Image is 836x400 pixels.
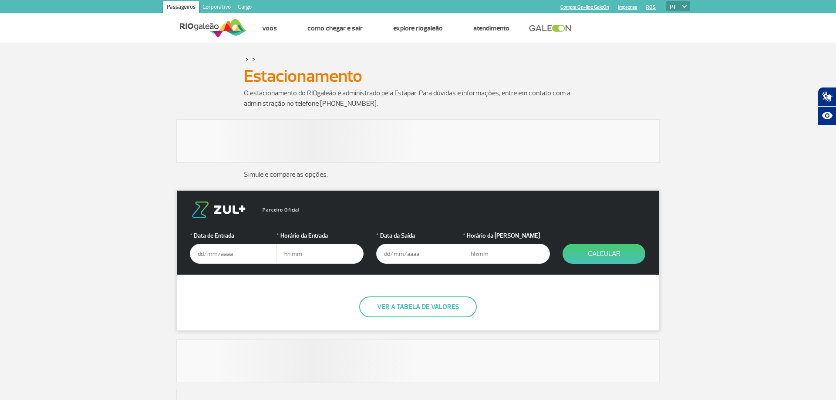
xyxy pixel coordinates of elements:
button: Abrir recursos assistivos. [818,106,836,125]
label: Horário da Entrada [276,231,364,240]
a: Passageiros [163,1,199,15]
img: logo-zul.png [190,202,247,218]
input: hh:mm [276,244,364,264]
p: O estacionamento do RIOgaleão é administrado pela Estapar. Para dúvidas e informações, entre em c... [244,88,592,109]
button: Ver a tabela de valores [359,296,477,317]
a: Compra On-line GaleOn [560,4,609,10]
h1: Estacionamento [244,69,592,84]
div: Plugin de acessibilidade da Hand Talk. [818,87,836,125]
button: Calcular [563,244,645,264]
a: Cargo [234,1,255,15]
a: Voos [262,24,277,33]
a: RQS [646,4,656,10]
input: dd/mm/aaaa [190,244,277,264]
a: Atendimento [473,24,509,33]
input: hh:mm [463,244,550,264]
label: Data da Saída [376,231,463,240]
a: Explore RIOgaleão [393,24,443,33]
a: Imprensa [618,4,637,10]
button: Abrir tradutor de língua de sinais. [818,87,836,106]
a: > [252,54,255,64]
a: Como chegar e sair [307,24,363,33]
a: Corporativo [199,1,234,15]
span: Parceiro Oficial [255,208,300,212]
p: Simule e compare as opções. [244,169,592,180]
label: Data de Entrada [190,231,277,240]
input: dd/mm/aaaa [376,244,463,264]
label: Horário da [PERSON_NAME] [463,231,550,240]
a: > [246,54,249,64]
